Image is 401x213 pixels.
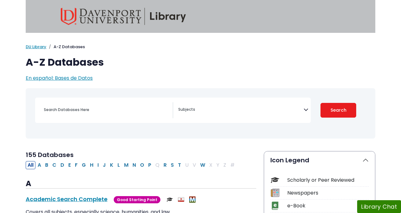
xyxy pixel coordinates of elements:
[26,44,375,50] nav: breadcrumb
[26,195,107,203] a: Academic Search Complete
[40,105,173,114] input: Search database by title or keyword
[50,161,58,169] button: Filter Results C
[36,161,43,169] button: Filter Results A
[26,88,375,139] nav: Search filters
[169,161,176,169] button: Filter Results S
[176,161,183,169] button: Filter Results T
[146,161,153,169] button: Filter Results P
[138,161,146,169] button: Filter Results O
[43,161,50,169] button: Filter Results B
[26,150,74,159] span: 155 Databases
[178,196,184,203] img: Audio & Video
[114,196,160,203] span: Good Starting Point
[320,103,356,118] button: Submit for Search Results
[189,196,195,203] img: MeL (Michigan electronic Library)
[287,202,369,210] div: e-Book
[26,56,375,68] h1: A-Z Databases
[162,161,169,169] button: Filter Results R
[287,176,369,184] div: Scholarly or Peer Reviewed
[26,44,46,50] a: DU Library
[287,189,369,197] div: Newspapers
[271,189,279,197] img: Icon Newspapers
[271,201,279,210] img: Icon e-Book
[101,161,108,169] button: Filter Results J
[116,161,122,169] button: Filter Results L
[26,161,35,169] button: All
[131,161,138,169] button: Filter Results N
[80,161,88,169] button: Filter Results G
[178,108,304,113] textarea: Search
[122,161,130,169] button: Filter Results M
[46,44,85,50] li: A-Z Databases
[26,74,93,82] a: En español: Bases de Datos
[357,200,401,213] button: Library Chat
[66,161,73,169] button: Filter Results E
[73,161,80,169] button: Filter Results F
[271,176,279,184] img: Icon Scholarly or Peer Reviewed
[26,179,256,189] h3: A
[61,8,186,25] img: Davenport University Library
[167,196,173,203] img: Scholarly or Peer Reviewed
[198,161,207,169] button: Filter Results W
[88,161,95,169] button: Filter Results H
[264,151,375,169] button: Icon Legend
[96,161,101,169] button: Filter Results I
[108,161,115,169] button: Filter Results K
[26,161,237,168] div: Alpha-list to filter by first letter of database name
[59,161,66,169] button: Filter Results D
